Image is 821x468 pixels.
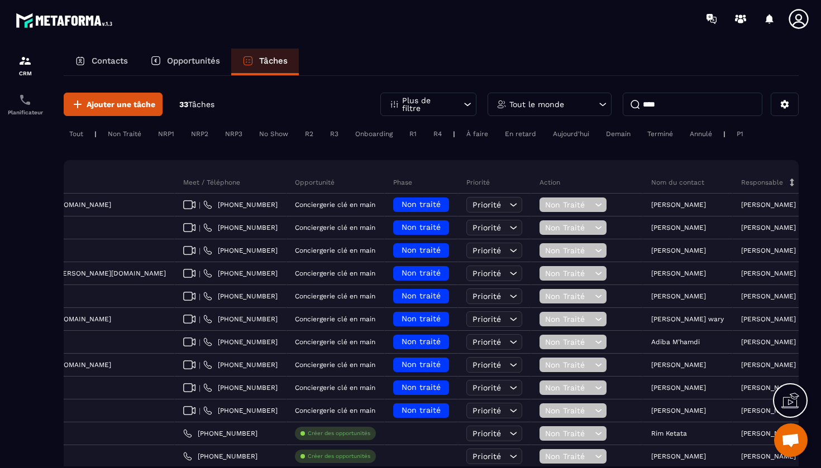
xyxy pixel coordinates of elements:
[545,246,592,255] span: Non Traité
[741,361,796,369] p: [PERSON_NAME]
[651,452,706,460] p: [PERSON_NAME]
[259,56,288,66] p: Tâches
[453,130,455,138] p: |
[545,383,592,392] span: Non Traité
[295,224,375,231] p: Conciergerie clé en main
[199,201,201,209] span: |
[324,127,344,141] div: R3
[402,360,441,369] span: Non traité
[472,429,501,438] span: Priorité
[741,338,796,346] p: [PERSON_NAME]
[741,452,796,460] p: [PERSON_NAME]
[741,292,796,300] p: [PERSON_NAME]
[295,292,375,300] p: Conciergerie clé en main
[600,127,636,141] div: Demain
[139,49,231,75] a: Opportunités
[402,97,451,112] p: Plus de filtre
[651,292,706,300] p: [PERSON_NAME]
[179,99,214,110] p: 33
[199,224,201,232] span: |
[183,429,257,438] a: [PHONE_NUMBER]
[203,360,278,369] a: [PHONE_NUMBER]
[651,269,706,277] p: [PERSON_NAME]
[402,314,441,323] span: Non traité
[299,127,319,141] div: R2
[402,245,441,254] span: Non traité
[203,223,278,232] a: [PHONE_NUMBER]
[741,224,796,231] p: [PERSON_NAME]
[199,384,201,392] span: |
[651,430,687,437] p: Rim Ketata
[741,201,796,209] p: [PERSON_NAME]
[651,384,706,392] p: [PERSON_NAME]
[308,430,370,437] p: Créer des opportunités
[199,292,201,301] span: |
[402,223,441,231] span: Non traité
[472,246,501,255] span: Priorité
[199,269,201,278] span: |
[295,384,375,392] p: Conciergerie clé en main
[472,269,501,278] span: Priorité
[472,360,501,369] span: Priorité
[499,127,542,141] div: En retard
[545,452,592,461] span: Non Traité
[185,127,214,141] div: NRP2
[472,223,501,232] span: Priorité
[203,406,278,415] a: [PHONE_NUMBER]
[3,46,47,85] a: formationformationCRM
[199,361,201,369] span: |
[651,407,706,414] p: [PERSON_NAME]
[545,429,592,438] span: Non Traité
[741,407,796,414] p: [PERSON_NAME]
[684,127,718,141] div: Annulé
[545,315,592,324] span: Non Traité
[199,338,201,346] span: |
[203,383,278,392] a: [PHONE_NUMBER]
[545,200,592,209] span: Non Traité
[402,200,441,209] span: Non traité
[472,406,501,415] span: Priorité
[404,127,422,141] div: R1
[199,247,201,255] span: |
[152,127,180,141] div: NRP1
[167,56,220,66] p: Opportunités
[545,337,592,346] span: Non Traité
[254,127,294,141] div: No Show
[651,224,706,231] p: [PERSON_NAME]
[393,178,412,187] p: Phase
[472,383,501,392] span: Priorité
[402,268,441,277] span: Non traité
[203,269,278,278] a: [PHONE_NUMBER]
[231,49,299,75] a: Tâches
[545,406,592,415] span: Non Traité
[741,315,796,323] p: [PERSON_NAME]
[545,360,592,369] span: Non Traité
[183,452,257,461] a: [PHONE_NUMBER]
[651,361,706,369] p: [PERSON_NAME]
[64,93,163,116] button: Ajouter une tâche
[545,292,592,301] span: Non Traité
[203,246,278,255] a: [PHONE_NUMBER]
[774,423,808,457] div: Ouvrir le chat
[509,100,564,108] p: Tout le monde
[741,247,796,254] p: [PERSON_NAME]
[203,337,278,346] a: [PHONE_NUMBER]
[472,315,501,324] span: Priorité
[295,338,375,346] p: Conciergerie clé en main
[547,127,595,141] div: Aujourd'hui
[402,291,441,300] span: Non traité
[199,315,201,324] span: |
[92,56,128,66] p: Contacts
[472,337,501,346] span: Priorité
[741,178,783,187] p: Responsable
[203,315,278,324] a: [PHONE_NUMBER]
[295,269,375,277] p: Conciergerie clé en main
[18,54,32,67] img: formation
[545,223,592,232] span: Non Traité
[402,337,441,346] span: Non traité
[295,247,375,254] p: Conciergerie clé en main
[350,127,398,141] div: Onboarding
[3,70,47,76] p: CRM
[87,99,155,110] span: Ajouter une tâche
[466,178,490,187] p: Priorité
